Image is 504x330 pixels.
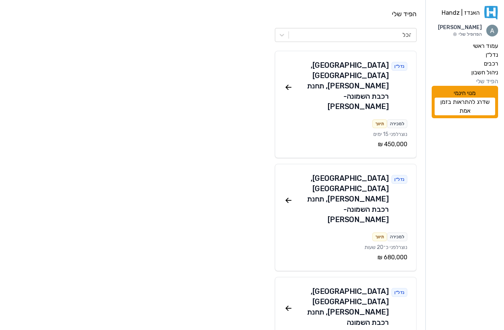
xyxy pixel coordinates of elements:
div: [GEOGRAPHIC_DATA] , [GEOGRAPHIC_DATA][PERSON_NAME], תחנת רכבת השמונה - [PERSON_NAME] [293,60,389,112]
a: נדל״ן [432,50,498,59]
div: תיווך [372,119,387,128]
span: נוצר לפני 15 ימים [373,131,407,137]
a: רכבים [432,59,498,68]
div: למכירה [387,119,407,128]
label: רכבים [484,59,498,68]
label: עמוד ראשי [473,42,498,50]
div: למכירה [387,232,407,241]
div: ‏680,000 ‏₪ [284,253,407,262]
div: [GEOGRAPHIC_DATA] , [GEOGRAPHIC_DATA][PERSON_NAME], תחנת רכבת השמונה - [PERSON_NAME] [293,173,389,225]
a: שדרג להתראות בזמן אמת [435,98,495,115]
h1: הפיד שלי [9,9,417,19]
label: הפיד שלי [476,77,498,86]
a: האנדז | Handz [432,6,498,20]
img: תמונת פרופיל [486,25,498,36]
span: נוצר לפני כ־20 שעות [365,244,407,250]
a: הפיד שלי [432,77,498,86]
p: [PERSON_NAME] [438,24,482,31]
div: נדל״ן [391,175,407,184]
a: תמונת פרופיל[PERSON_NAME]הפרופיל שלי [432,24,498,37]
div: תיווך [372,232,387,241]
div: [GEOGRAPHIC_DATA] , [GEOGRAPHIC_DATA][PERSON_NAME], תחנת רכבת השמונה [293,286,389,327]
div: מנוי חינמי [432,86,498,118]
p: הפרופיל שלי [438,31,482,37]
a: עמוד ראשי [432,42,498,50]
label: נדל״ן [486,50,498,59]
a: ניהול חשבון [432,68,498,77]
div: נדל״ן [391,288,407,297]
label: ניהול חשבון [471,68,498,77]
div: ‏450,000 ‏₪ [284,140,407,149]
div: נדל״ן [391,62,407,71]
